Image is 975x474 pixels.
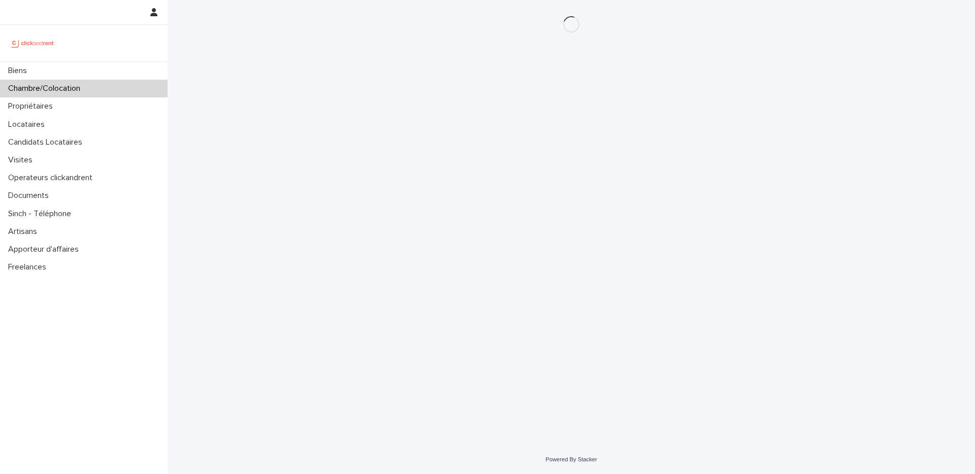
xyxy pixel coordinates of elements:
p: Artisans [4,227,45,236]
p: Apporteur d'affaires [4,245,87,254]
p: Candidats Locataires [4,138,90,147]
img: UCB0brd3T0yccxBKYDjQ [8,33,57,53]
p: Visites [4,155,41,165]
p: Freelances [4,262,54,272]
p: Sinch - Téléphone [4,209,79,219]
p: Locataires [4,120,53,129]
p: Biens [4,66,35,76]
p: Chambre/Colocation [4,84,88,93]
p: Propriétaires [4,101,61,111]
p: Documents [4,191,57,200]
p: Operateurs clickandrent [4,173,101,183]
a: Powered By Stacker [545,456,597,462]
